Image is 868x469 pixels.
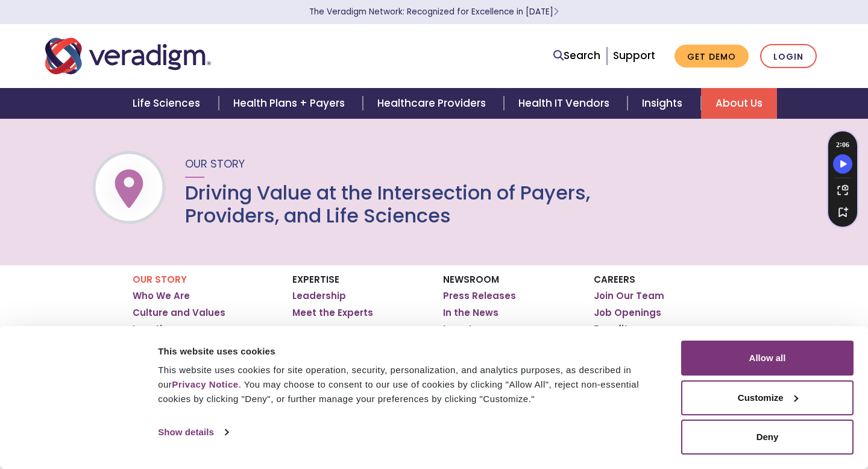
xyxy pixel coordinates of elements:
a: Locations [133,323,180,335]
a: Job Openings [594,307,661,319]
a: Investors [443,323,488,335]
a: Health IT Vendors [504,88,627,119]
a: Get Demo [675,45,749,68]
a: Login [760,44,817,69]
button: Deny [681,420,854,455]
img: Veradigm logo [45,36,211,76]
a: Meet the Experts [292,307,373,319]
a: Privacy Notice [172,379,238,389]
a: Support [613,48,655,63]
a: Search [553,48,600,64]
a: Join Our Team [594,290,664,302]
span: Learn More [553,6,559,17]
a: Leadership [292,290,346,302]
a: Health Plans + Payers [219,88,363,119]
a: Life Sciences [118,88,218,119]
h1: Driving Value at the Intersection of Payers, Providers, and Life Sciences [185,181,593,228]
a: Who We Are [133,290,190,302]
a: Show details [158,423,228,441]
a: Benefits [594,323,634,335]
a: Culture and Values [133,307,225,319]
div: This website uses cookies for site operation, security, personalization, and analytics purposes, ... [158,363,667,406]
button: Customize [681,380,854,415]
a: About Us [701,88,777,119]
a: In the News [443,307,498,319]
div: This website uses cookies [158,344,667,359]
a: Healthcare Providers [363,88,504,119]
a: The Veradigm Network: Recognized for Excellence in [DATE]Learn More [309,6,559,17]
span: Our Story [185,156,245,171]
a: Press Releases [443,290,516,302]
a: Insights [627,88,700,119]
button: Allow all [681,341,854,376]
